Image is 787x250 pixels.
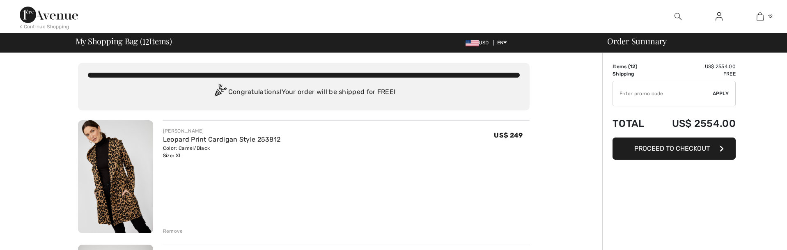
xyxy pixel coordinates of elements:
td: US$ 2554.00 [654,110,736,138]
img: My Info [716,11,723,21]
div: Remove [163,227,183,235]
img: 1ère Avenue [20,7,78,23]
span: 12 [768,13,773,20]
div: Color: Camel/Black Size: XL [163,144,281,159]
td: Items ( ) [613,63,654,70]
input: Promo code [613,81,713,106]
button: Proceed to Checkout [613,138,736,160]
div: < Continue Shopping [20,23,69,30]
td: US$ 2554.00 [654,63,736,70]
a: 12 [740,11,780,21]
span: 12 [142,35,149,46]
div: Order Summary [597,37,782,45]
img: My Bag [757,11,764,21]
img: Congratulation2.svg [212,84,228,101]
span: EN [497,40,507,46]
span: US$ 249 [494,131,523,139]
div: Congratulations! Your order will be shipped for FREE! [88,84,520,101]
a: Sign In [709,11,729,22]
td: Free [654,70,736,78]
td: Total [613,110,654,138]
span: Proceed to Checkout [634,144,710,152]
img: search the website [675,11,681,21]
img: US Dollar [466,40,479,46]
a: Leopard Print Cardigan Style 253812 [163,135,281,143]
span: 12 [630,64,636,69]
span: My Shopping Bag ( Items) [76,37,172,45]
span: USD [466,40,492,46]
img: Leopard Print Cardigan Style 253812 [78,120,153,233]
span: Apply [713,90,729,97]
td: Shipping [613,70,654,78]
div: [PERSON_NAME] [163,127,281,135]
